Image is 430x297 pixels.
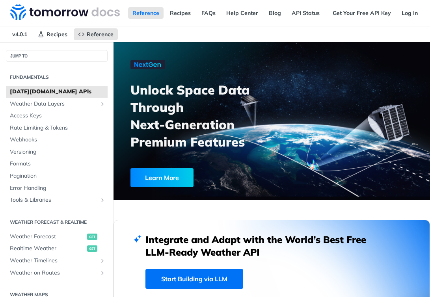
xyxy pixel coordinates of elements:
span: Reference [87,31,114,38]
h2: Integrate and Adapt with the World’s Best Free LLM-Ready Weather API [145,233,378,258]
a: Reference [74,28,118,40]
span: Weather on Routes [10,269,97,277]
a: Formats [6,158,108,170]
button: Show subpages for Tools & Libraries [99,197,106,203]
a: Weather Forecastget [6,231,108,243]
a: Versioning [6,146,108,158]
h3: Unlock Space Data Through Next-Generation Premium Features [130,81,280,150]
span: get [87,245,97,252]
span: Webhooks [10,136,106,144]
a: Realtime Weatherget [6,243,108,254]
a: Access Keys [6,110,108,122]
a: Reference [128,7,164,19]
a: Blog [264,7,285,19]
span: Tools & Libraries [10,196,97,204]
a: Tools & LibrariesShow subpages for Tools & Libraries [6,194,108,206]
a: Learn More [130,168,250,187]
span: Recipes [47,31,67,38]
span: Weather Data Layers [10,100,97,108]
a: Help Center [222,7,262,19]
div: Learn More [130,168,194,187]
a: Rate Limiting & Tokens [6,122,108,134]
a: Weather on RoutesShow subpages for Weather on Routes [6,267,108,279]
span: v4.0.1 [8,28,32,40]
a: Recipes [34,28,72,40]
h2: Fundamentals [6,74,108,81]
a: Weather Data LayersShow subpages for Weather Data Layers [6,98,108,110]
span: get [87,234,97,240]
span: Error Handling [10,184,106,192]
span: Weather Timelines [10,257,97,265]
a: Get Your Free API Key [328,7,395,19]
span: Versioning [10,148,106,156]
a: Log In [397,7,422,19]
a: API Status [287,7,324,19]
a: Pagination [6,170,108,182]
a: [DATE][DOMAIN_NAME] APIs [6,86,108,98]
a: Start Building via LLM [145,269,243,289]
span: Rate Limiting & Tokens [10,124,106,132]
button: Show subpages for Weather on Routes [99,270,106,276]
span: Pagination [10,172,106,180]
h2: Weather Forecast & realtime [6,219,108,226]
span: Weather Forecast [10,233,85,241]
button: Show subpages for Weather Timelines [99,258,106,264]
button: Show subpages for Weather Data Layers [99,101,106,107]
span: Realtime Weather [10,245,85,252]
span: [DATE][DOMAIN_NAME] APIs [10,88,106,96]
a: Webhooks [6,134,108,146]
span: Formats [10,160,106,168]
img: Tomorrow.io Weather API Docs [10,4,120,20]
a: Error Handling [6,182,108,194]
a: FAQs [197,7,220,19]
img: NextGen [130,60,165,69]
span: Access Keys [10,112,106,120]
a: Recipes [166,7,195,19]
button: JUMP TO [6,50,108,62]
a: Weather TimelinesShow subpages for Weather Timelines [6,255,108,267]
